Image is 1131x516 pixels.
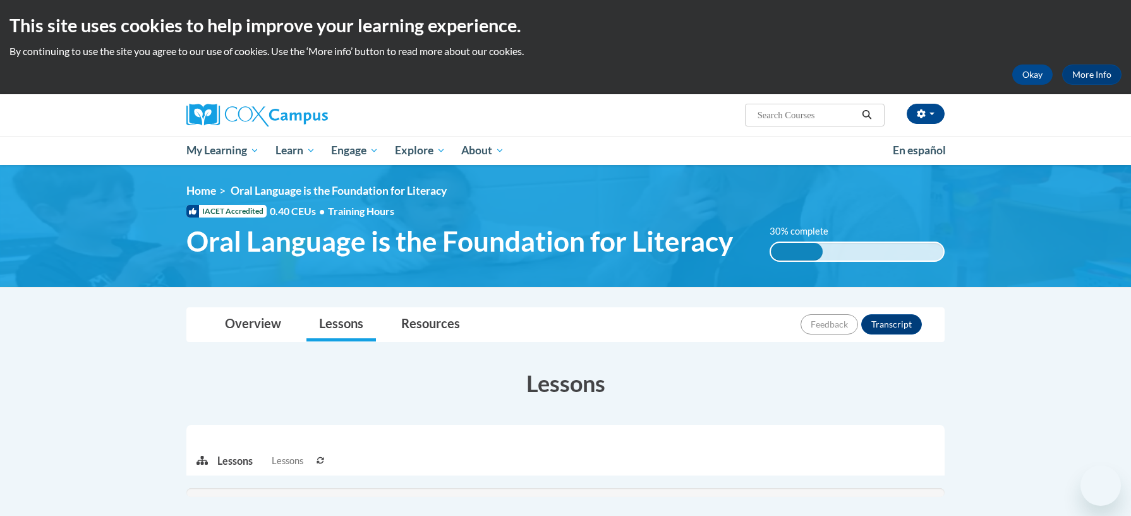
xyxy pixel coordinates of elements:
[186,224,733,258] span: Oral Language is the Foundation for Literacy
[217,454,253,468] p: Lessons
[1062,64,1122,85] a: More Info
[771,243,823,261] div: 30% complete
[267,136,324,165] a: Learn
[270,204,328,218] span: 0.40 CEUs
[9,13,1122,38] h2: This site uses cookies to help improve your learning experience.
[9,44,1122,58] p: By continuing to use the site you agree to our use of cookies. Use the ‘More info’ button to read...
[186,205,267,218] span: IACET Accredited
[454,136,513,165] a: About
[907,104,945,124] button: Account Settings
[212,308,294,341] a: Overview
[395,143,445,158] span: Explore
[801,314,858,335] button: Feedback
[186,104,328,126] img: Cox Campus
[461,143,504,158] span: About
[186,184,216,197] a: Home
[1080,465,1121,506] iframe: Button to launch messaging window
[186,143,259,158] span: My Learning
[1012,64,1053,85] button: Okay
[770,224,842,238] label: 30% complete
[389,308,473,341] a: Resources
[167,136,964,165] div: Main menu
[231,184,447,197] span: Oral Language is the Foundation for Literacy
[331,143,378,158] span: Engage
[319,205,325,217] span: •
[178,136,267,165] a: My Learning
[861,314,922,335] button: Transcript
[387,136,454,165] a: Explore
[186,367,945,399] h3: Lessons
[306,308,376,341] a: Lessons
[756,107,857,123] input: Search Courses
[893,144,946,157] span: En español
[275,143,315,158] span: Learn
[272,454,303,468] span: Lessons
[857,107,876,123] button: Search
[323,136,387,165] a: Engage
[328,205,394,217] span: Training Hours
[885,137,954,164] a: En español
[186,104,426,126] a: Cox Campus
